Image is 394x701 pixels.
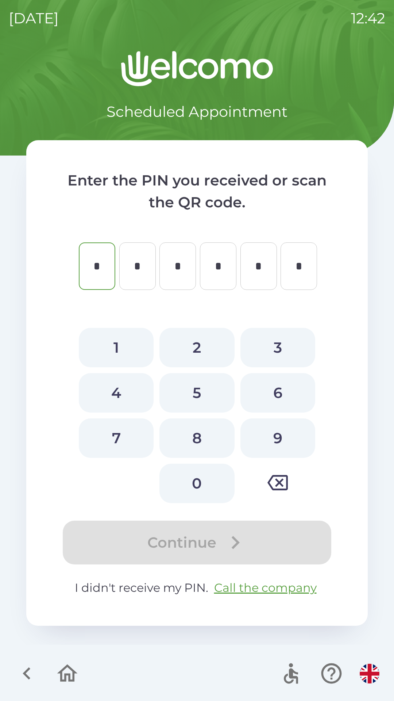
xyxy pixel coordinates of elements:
img: Logo [26,51,368,86]
button: 1 [79,328,154,367]
button: 8 [159,418,234,458]
img: en flag [360,664,379,683]
p: Enter the PIN you received or scan the QR code. [55,169,339,213]
button: 3 [240,328,315,367]
p: Scheduled Appointment [107,101,287,123]
p: I didn't receive my PIN. [55,579,339,597]
button: Call the company [211,579,320,597]
button: 4 [79,373,154,413]
p: 12:42 [351,7,385,29]
button: 2 [159,328,234,367]
button: 7 [79,418,154,458]
button: 9 [240,418,315,458]
button: 5 [159,373,234,413]
button: 6 [240,373,315,413]
button: 0 [159,464,234,503]
p: [DATE] [9,7,59,29]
